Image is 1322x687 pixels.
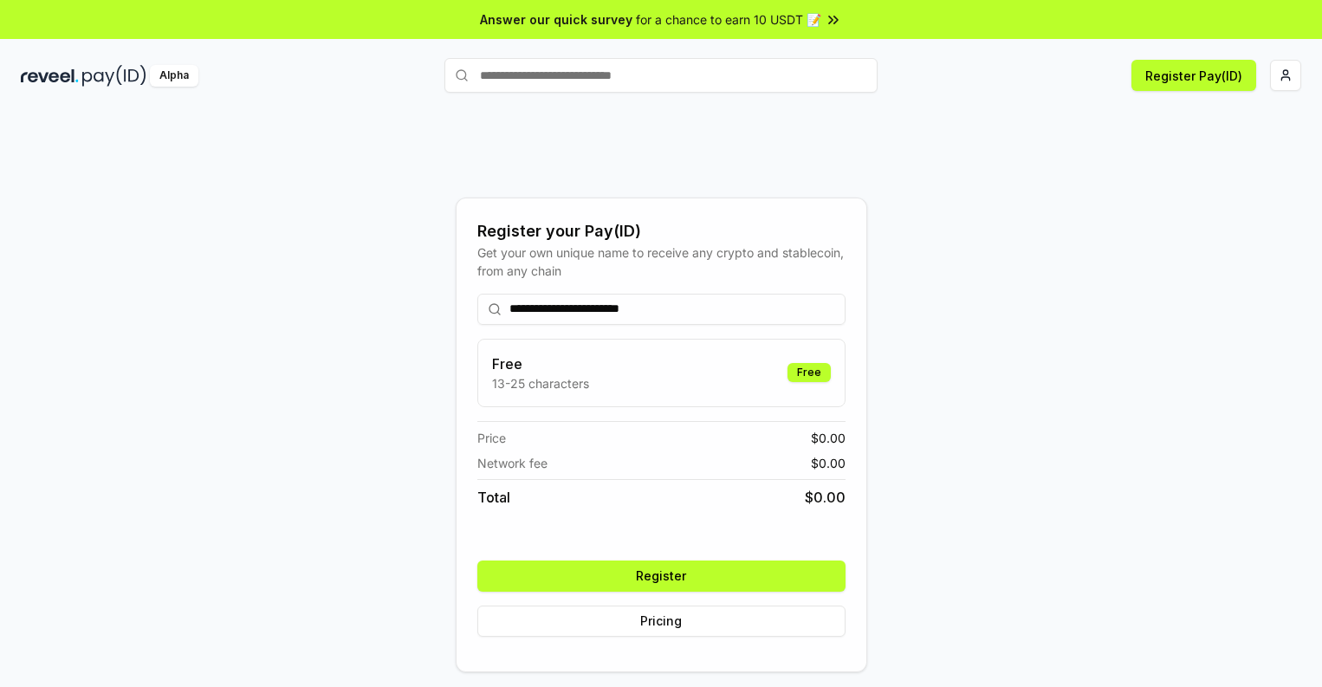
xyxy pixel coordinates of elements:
[1131,60,1256,91] button: Register Pay(ID)
[787,363,831,382] div: Free
[492,353,589,374] h3: Free
[477,454,548,472] span: Network fee
[805,487,846,508] span: $ 0.00
[477,219,846,243] div: Register your Pay(ID)
[480,10,632,29] span: Answer our quick survey
[477,429,506,447] span: Price
[477,561,846,592] button: Register
[150,65,198,87] div: Alpha
[21,65,79,87] img: reveel_dark
[82,65,146,87] img: pay_id
[492,374,589,392] p: 13-25 characters
[811,454,846,472] span: $ 0.00
[811,429,846,447] span: $ 0.00
[477,243,846,280] div: Get your own unique name to receive any crypto and stablecoin, from any chain
[477,606,846,637] button: Pricing
[477,487,510,508] span: Total
[636,10,821,29] span: for a chance to earn 10 USDT 📝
